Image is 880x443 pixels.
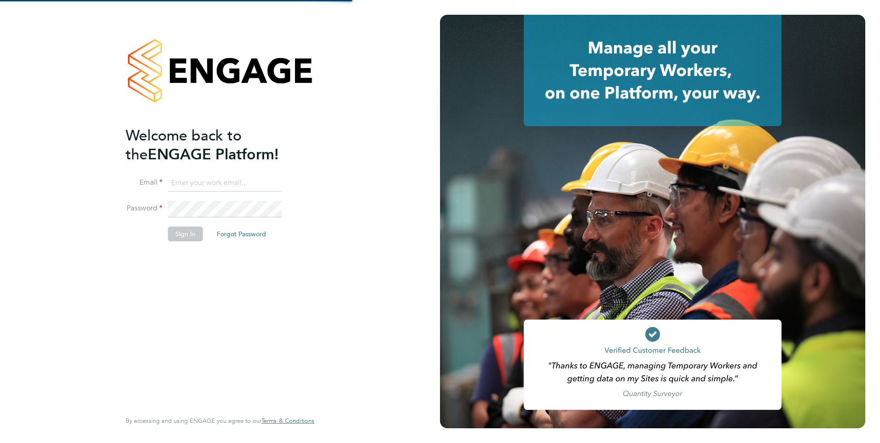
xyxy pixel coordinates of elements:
a: Terms & Conditions [261,417,314,425]
label: Password [126,204,162,213]
button: Forgot Password [209,227,273,241]
input: Enter your work email... [168,175,282,192]
button: Sign In [168,227,203,241]
span: Welcome back to the [126,127,242,163]
span: By accessing and using ENGAGE you agree to our [126,417,314,425]
label: Email [126,178,162,187]
h2: ENGAGE Platform! [126,126,305,164]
